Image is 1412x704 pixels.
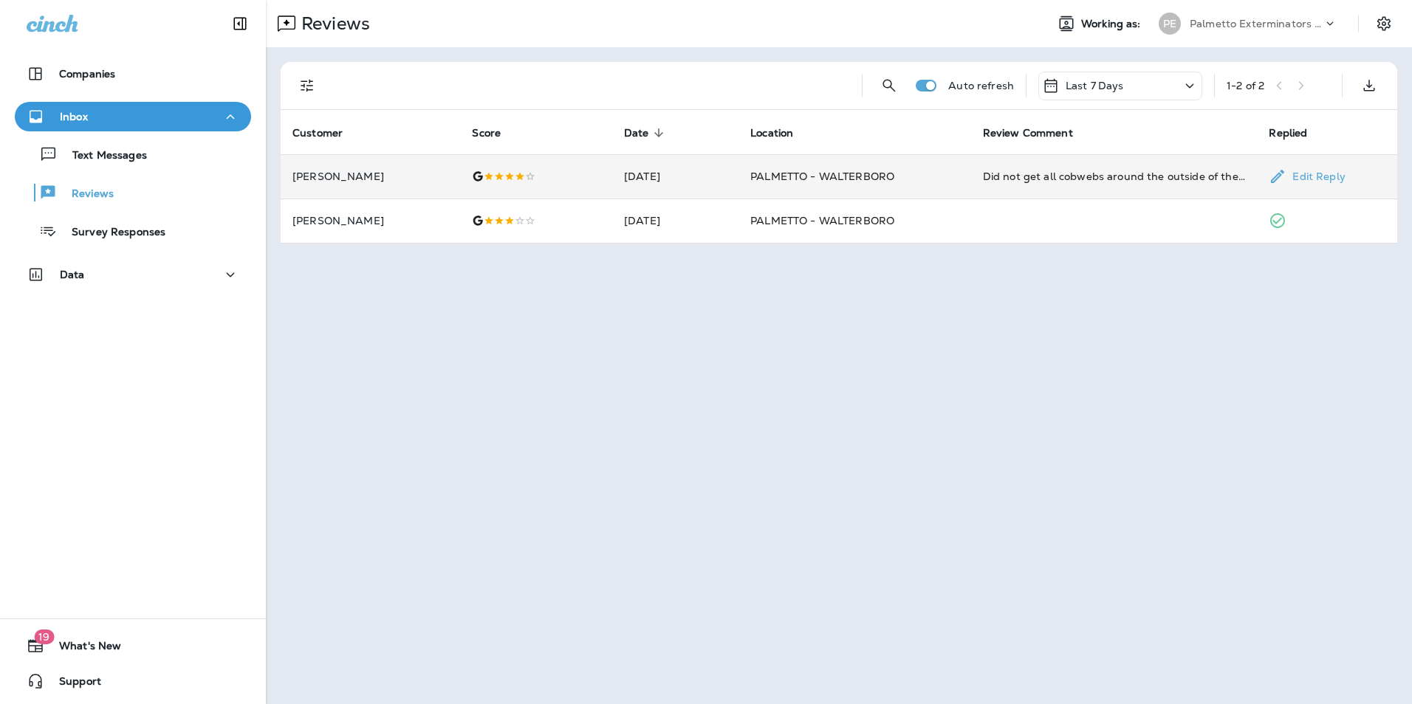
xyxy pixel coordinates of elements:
span: Working as: [1081,18,1144,30]
button: Reviews [15,177,251,208]
span: Review Comment [983,126,1092,139]
span: Customer [292,126,362,139]
span: PALMETTO - WALTERBORO [750,170,894,183]
p: Inbox [60,111,88,122]
p: [PERSON_NAME] [292,170,448,182]
div: Did not get all cobwebs around the outside of the house. [983,169,1246,184]
button: Support [15,666,251,696]
p: Data [60,269,85,280]
button: Settings [1371,10,1397,37]
span: Support [44,675,101,693]
td: [DATE] [612,199,738,243]
button: Search Reviews [874,71,904,100]
p: Survey Responses [57,226,165,240]
span: Date [624,126,668,139]
span: PALMETTO - WALTERBORO [750,214,894,227]
p: Text Messages [58,149,147,163]
span: Review Comment [983,127,1073,139]
button: 19What's New [15,631,251,660]
button: Filters [292,71,322,100]
p: Companies [59,68,115,80]
button: Export as CSV [1354,71,1384,100]
span: Location [750,127,793,139]
button: Text Messages [15,139,251,170]
p: Edit Reply [1286,170,1345,182]
span: What's New [44,640,121,658]
p: Palmetto Exterminators LLC [1190,18,1323,30]
p: Reviews [57,187,114,201]
span: 19 [34,629,54,644]
p: [PERSON_NAME] [292,215,448,227]
span: Replied [1269,126,1326,139]
button: Companies [15,59,251,89]
span: Location [750,126,812,139]
span: Customer [292,127,343,139]
button: Inbox [15,102,251,131]
p: Auto refresh [948,80,1014,92]
button: Collapse Sidebar [219,9,261,38]
p: Reviews [295,13,370,35]
div: 1 - 2 of 2 [1227,80,1264,92]
span: Score [472,126,520,139]
td: [DATE] [612,154,738,199]
button: Survey Responses [15,215,251,246]
div: PE [1159,13,1181,35]
button: Data [15,260,251,289]
span: Date [624,127,649,139]
p: Last 7 Days [1066,80,1124,92]
span: Replied [1269,127,1307,139]
span: Score [472,127,501,139]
